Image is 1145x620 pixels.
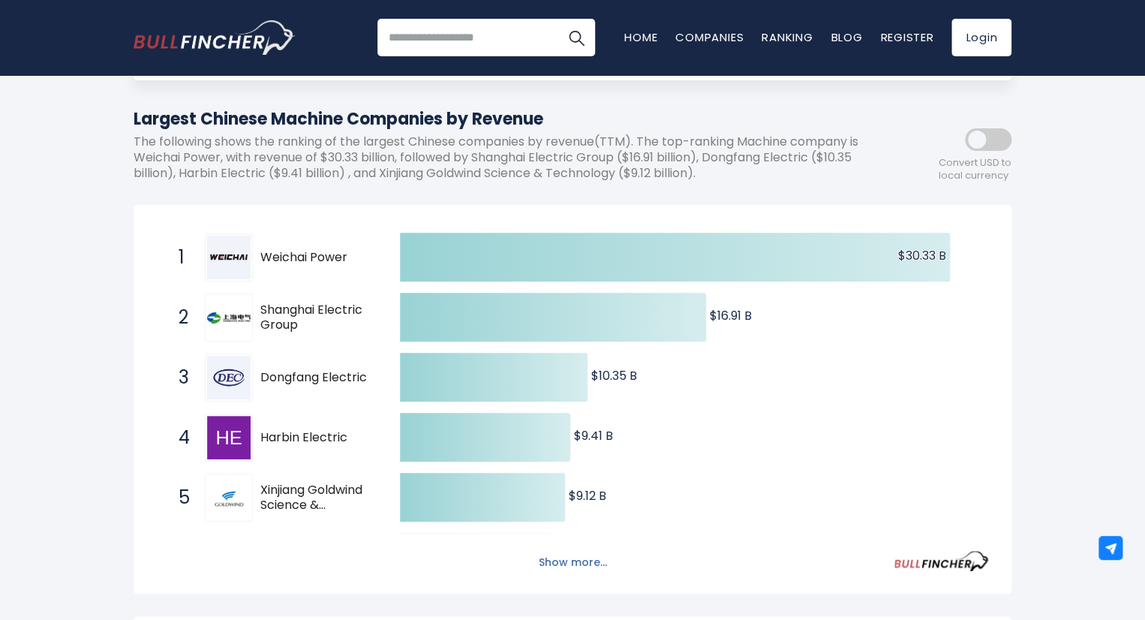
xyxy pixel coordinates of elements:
[171,245,186,270] span: 1
[207,416,251,459] img: Harbin Electric
[831,29,862,45] a: Blog
[134,20,296,55] img: Bullfincher logo
[624,29,657,45] a: Home
[171,305,186,330] span: 2
[574,427,613,444] text: $9.41 B
[260,250,374,266] span: Weichai Power
[260,430,374,446] span: Harbin Electric
[260,302,374,334] span: Shanghai Electric Group
[951,19,1011,56] a: Login
[591,367,637,384] text: $10.35 B
[569,487,606,504] text: $9.12 B
[171,365,186,390] span: 3
[134,107,876,131] h1: Largest Chinese Machine Companies by Revenue
[880,29,933,45] a: Register
[530,550,616,575] button: Show more...
[207,356,251,399] img: Dongfang Electric
[207,476,251,519] img: Xinjiang Goldwind Science & Technology
[171,425,186,450] span: 4
[207,312,251,324] img: Shanghai Electric Group
[134,134,876,181] p: The following shows the ranking of the largest Chinese companies by revenue(TTM). The top-ranking...
[762,29,813,45] a: Ranking
[260,370,374,386] span: Dongfang Electric
[710,307,752,324] text: $16.91 B
[675,29,744,45] a: Companies
[557,19,595,56] button: Search
[260,483,374,514] span: Xinjiang Goldwind Science & Technology
[134,20,295,55] a: Go to homepage
[171,485,186,510] span: 5
[939,157,1011,182] span: Convert USD to local currency
[207,236,251,279] img: Weichai Power
[898,247,946,264] text: $30.33 B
